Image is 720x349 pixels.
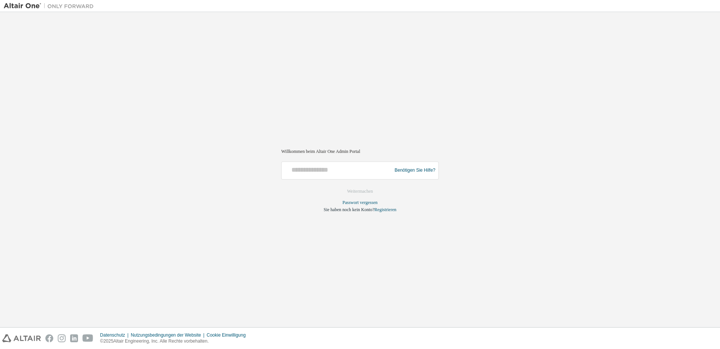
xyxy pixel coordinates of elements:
[58,334,66,342] img: instagram.svg
[374,207,396,212] a: Registrieren
[103,338,114,344] font: 2025
[2,334,41,342] img: altair_logo.svg
[100,332,125,338] font: Datenschutz
[113,338,208,344] font: Altair Engineering, Inc. Alle Rechte vorbehalten.
[4,2,97,10] img: Altair One
[342,200,377,205] font: Passwort vergessen
[100,338,103,344] font: ©
[324,207,374,212] font: Sie haben noch kein Konto?
[207,332,246,338] font: Cookie Einwilligung
[131,332,201,338] font: Nutzungsbedingungen der Website
[394,168,435,173] font: Benötigen Sie Hilfe?
[82,334,93,342] img: youtube.svg
[281,149,360,154] font: Willkommen beim Altair One Admin Portal
[70,334,78,342] img: linkedin.svg
[45,334,53,342] img: facebook.svg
